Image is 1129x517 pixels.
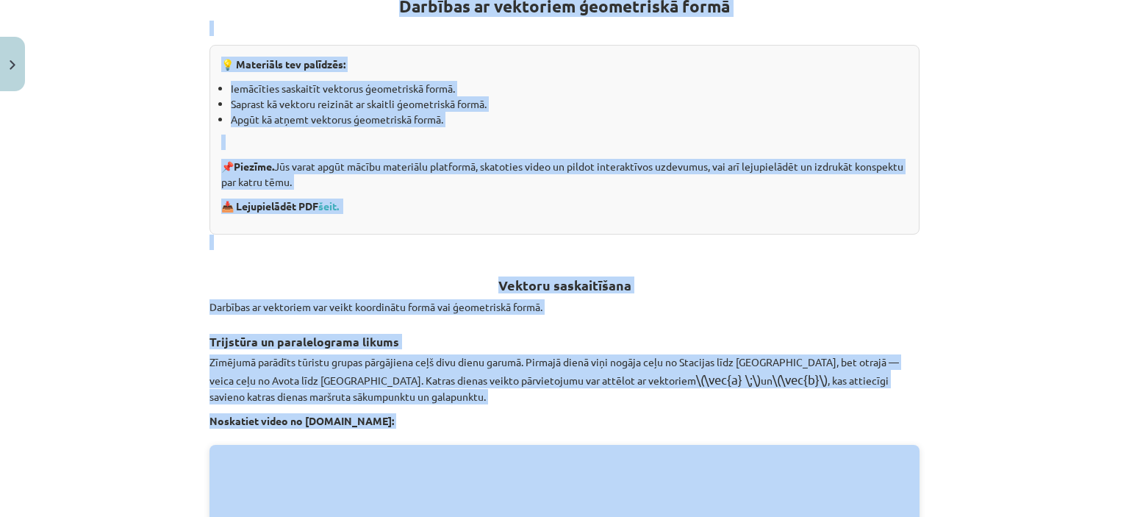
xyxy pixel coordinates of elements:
[231,112,908,127] li: Apgūt kā atņemt vektorus ģeometriskā formā.
[318,199,339,213] a: šeit.
[696,371,761,387] span: \(\vec{a} \;\)
[10,60,15,70] img: icon-close-lesson-0947bae3869378f0d4975bcd49f059093ad1ed9edebbc8119c70593378902aed.svg
[231,96,908,112] li: Saprast kā vektoru reizināt ar skaitli ģeometriskā formā.
[209,299,920,315] p: Darbības ar vektoriem var veikt koordinātu formā vai ģeometriskā formā.
[773,371,828,387] span: \(\vec{b}\)
[231,81,908,96] li: Iemācīties saskaitīt vektorus ģeometriskā formā.
[221,57,345,71] strong: 💡 Materiāls tev palīdzēs:
[209,354,920,404] p: Zīmējumā parādīts tūristu grupas pārgājiena ceļš divu dienu garumā. Pirmajā dienā viņi nogāja ceļ...
[221,199,341,213] strong: 📥 Lejupielādēt PDF
[209,334,399,349] b: Trijstūra un paralelograma likums
[209,414,394,427] strong: Noskatiet video no [DOMAIN_NAME]:
[498,277,631,293] b: Vektoru saskaitīšana
[234,160,274,173] strong: Piezīme.
[221,159,908,190] p: 📌 Jūs varat apgūt mācību materiālu platformā, skatoties video un pildot interaktīvos uzdevumus, v...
